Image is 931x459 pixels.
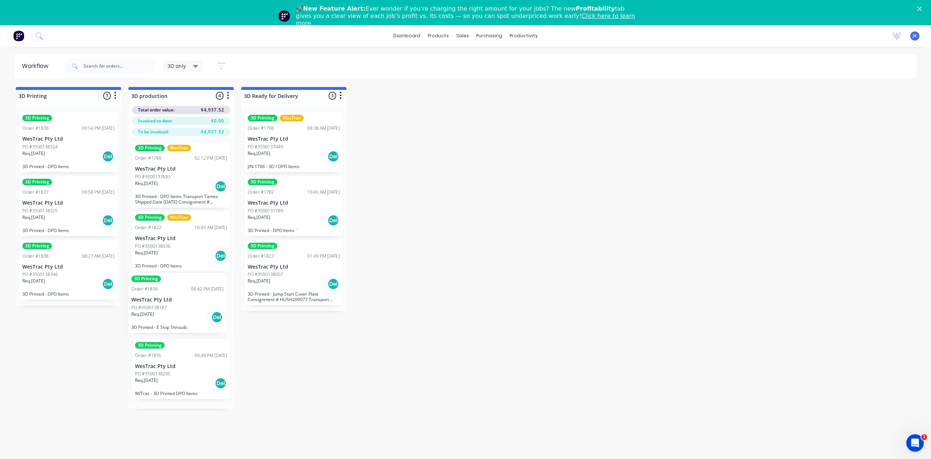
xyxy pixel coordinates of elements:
[211,118,224,124] span: $0.00
[913,33,917,39] span: JK
[168,62,186,70] span: 3D only
[201,107,224,113] span: $4,937.52
[921,434,927,440] span: 1
[13,30,24,41] img: Factory
[917,7,924,11] div: Close
[473,30,506,41] div: purchasing
[576,5,615,12] b: Profitability
[201,129,224,135] span: $4,937.52
[303,5,366,12] b: New Feature Alert:
[278,10,290,22] img: Profile image for Team
[138,129,169,135] span: To be invoiced:
[506,30,541,41] div: productivity
[138,107,174,113] span: Total order value:
[83,59,156,73] input: Search for orders...
[453,30,473,41] div: sales
[390,30,424,41] a: dashboard
[906,434,924,452] iframe: Intercom live chat
[296,12,635,27] a: Click here to learn more.
[424,30,453,41] div: products
[138,118,173,124] span: Invoiced to date:
[296,5,641,27] div: 🚀 Ever wonder if you’re charging the right amount for your jobs? The new tab gives you a clear vi...
[22,62,52,71] div: Workflow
